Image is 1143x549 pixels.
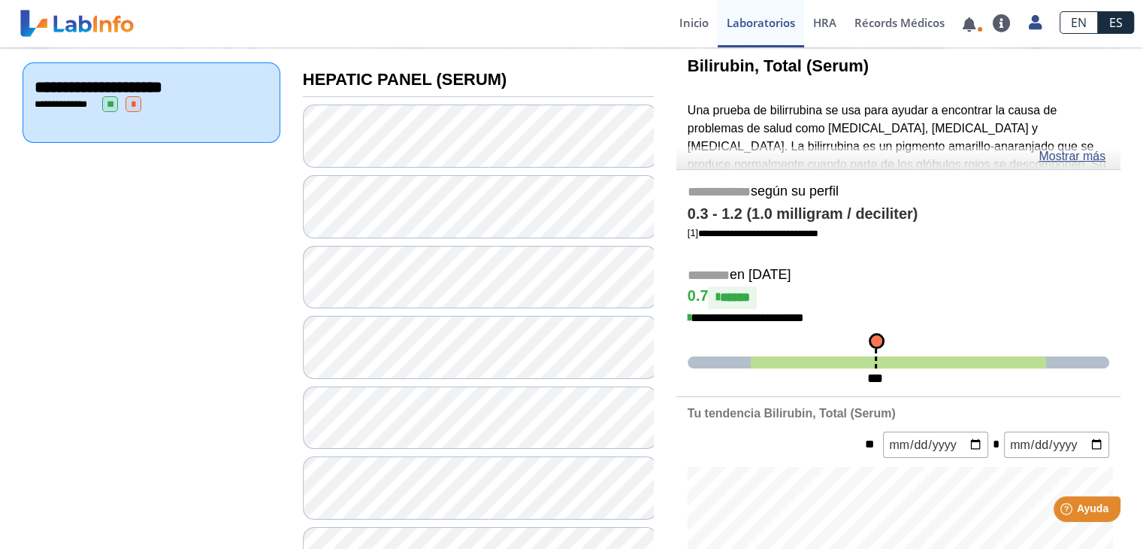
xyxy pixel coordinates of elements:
a: EN [1060,11,1098,34]
h5: según su perfil [688,184,1109,201]
b: HEPATIC PANEL (SERUM) [303,70,507,89]
a: [1] [688,227,818,238]
iframe: Help widget launcher [1009,490,1126,532]
b: Bilirubin, Total (Serum) [688,56,869,75]
h4: 0.3 - 1.2 (1.0 milligram / deciliter) [688,205,1109,223]
input: mm/dd/yyyy [883,432,988,458]
input: mm/dd/yyyy [1004,432,1109,458]
p: Una prueba de bilirrubina se usa para ayudar a encontrar la causa de problemas de salud como [MED... [688,102,1109,281]
h4: 0.7 [688,287,1109,309]
b: Tu tendencia Bilirubin, Total (Serum) [688,407,896,420]
h5: en [DATE] [688,267,1109,284]
a: Mostrar más [1039,147,1105,165]
a: ES [1098,11,1134,34]
span: HRA [813,15,836,30]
